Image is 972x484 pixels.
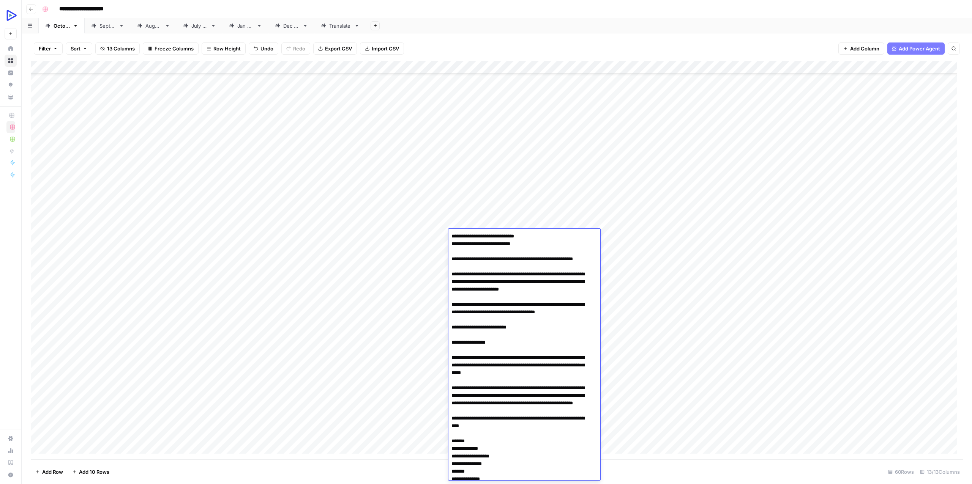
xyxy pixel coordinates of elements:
[155,45,194,52] span: Freeze Columns
[213,45,241,52] span: Row Height
[131,18,177,33] a: [DATE]
[314,18,366,33] a: Translate
[5,9,18,22] img: OpenReplay Logo
[281,42,310,55] button: Redo
[79,468,109,476] span: Add 10 Rows
[54,22,70,30] div: [DATE]
[202,42,246,55] button: Row Height
[191,22,208,30] div: [DATE]
[5,469,17,481] button: Help + Support
[107,45,135,52] span: 13 Columns
[268,18,314,33] a: [DATE]
[329,22,351,30] div: Translate
[917,466,963,478] div: 13/13 Columns
[95,42,140,55] button: 13 Columns
[31,466,68,478] button: Add Row
[5,42,17,55] a: Home
[260,45,273,52] span: Undo
[5,6,17,25] button: Workspace: OpenReplay
[66,42,92,55] button: Sort
[39,45,51,52] span: Filter
[249,42,278,55] button: Undo
[885,466,917,478] div: 60 Rows
[360,42,404,55] button: Import CSV
[42,468,63,476] span: Add Row
[372,45,399,52] span: Import CSV
[99,22,116,30] div: [DATE]
[237,22,254,30] div: [DATE]
[5,457,17,469] a: Learning Hub
[68,466,114,478] button: Add 10 Rows
[222,18,268,33] a: [DATE]
[85,18,131,33] a: [DATE]
[39,18,85,33] a: [DATE]
[5,79,17,91] a: Opportunities
[5,91,17,103] a: Your Data
[838,42,884,55] button: Add Column
[850,45,879,52] span: Add Column
[177,18,222,33] a: [DATE]
[5,432,17,445] a: Settings
[34,42,63,55] button: Filter
[899,45,940,52] span: Add Power Agent
[5,55,17,67] a: Browse
[887,42,945,55] button: Add Power Agent
[325,45,352,52] span: Export CSV
[71,45,80,52] span: Sort
[5,445,17,457] a: Usage
[145,22,162,30] div: [DATE]
[143,42,199,55] button: Freeze Columns
[293,45,305,52] span: Redo
[313,42,357,55] button: Export CSV
[283,22,300,30] div: [DATE]
[5,67,17,79] a: Insights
